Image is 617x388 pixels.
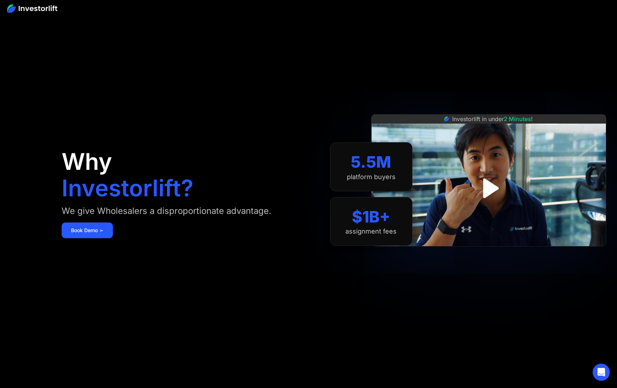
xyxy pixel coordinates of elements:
[435,250,542,259] iframe: Customer reviews powered by Trustpilot
[504,115,531,123] span: 2 Minutes
[62,205,271,217] div: We give Wholesalers a disproportionate advantage.
[62,177,193,200] h1: Investorlift?
[62,222,113,238] a: Book Demo ➢
[62,150,112,173] h1: Why
[593,364,610,381] div: Open Intercom Messenger
[352,207,390,226] div: $1B+
[452,115,533,123] div: Investorlift in under !
[345,227,397,235] div: assignment fees
[347,173,396,181] div: platform buyers
[351,153,391,172] div: 5.5M
[473,172,504,204] a: open lightbox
